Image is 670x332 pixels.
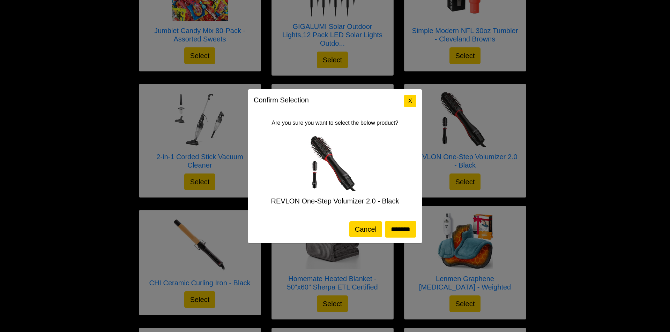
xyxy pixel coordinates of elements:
[404,95,416,107] button: Close
[254,95,309,105] h5: Confirm Selection
[254,197,416,205] h5: REVLON One-Step Volumizer 2.0 - Black
[307,136,363,191] img: REVLON One-Step Volumizer 2.0 - Black
[349,221,382,237] button: Cancel
[248,113,422,215] div: Are you sure you want to select the below product?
